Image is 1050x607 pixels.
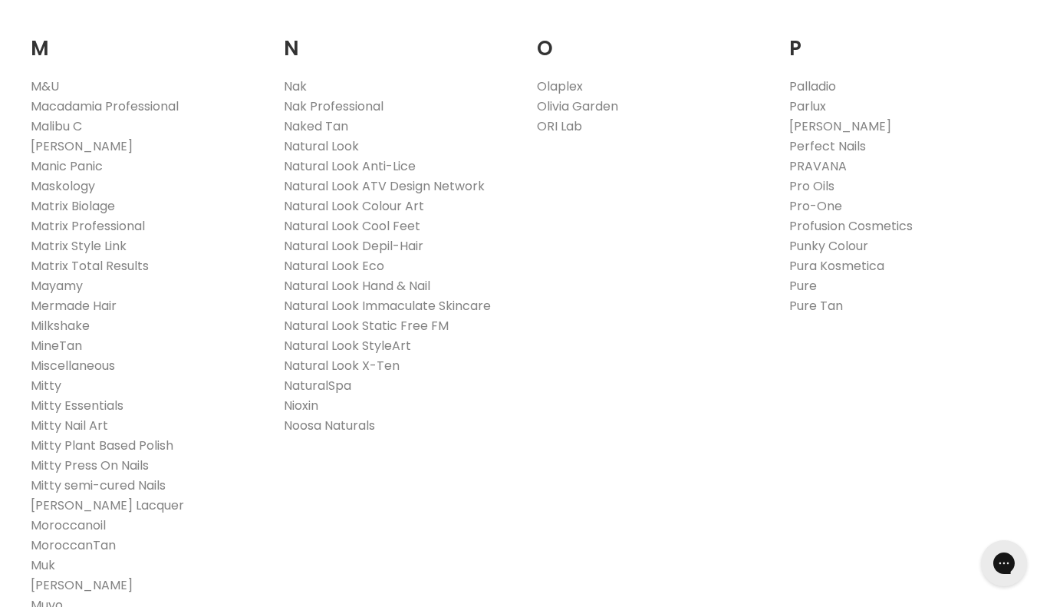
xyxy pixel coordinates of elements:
[537,78,583,95] a: Olaplex
[31,317,90,335] a: Milkshake
[537,117,582,135] a: ORI Lab
[789,97,826,115] a: Parlux
[31,197,115,215] a: Matrix Biolage
[284,257,384,275] a: Natural Look Eco
[284,13,514,64] h2: N
[789,78,836,95] a: Palladio
[31,576,133,594] a: [PERSON_NAME]
[31,417,108,434] a: Mitty Nail Art
[31,277,83,295] a: Mayamy
[789,137,866,155] a: Perfect Nails
[31,477,166,494] a: Mitty semi-cured Nails
[31,397,123,414] a: Mitty Essentials
[789,13,1019,64] h2: P
[284,337,411,355] a: Natural Look StyleArt
[789,237,868,255] a: Punky Colour
[31,496,184,514] a: [PERSON_NAME] Lacquer
[284,317,449,335] a: Natural Look Static Free FM
[31,297,117,315] a: Mermade Hair
[789,157,847,175] a: PRAVANA
[284,397,318,414] a: Nioxin
[284,217,420,235] a: Natural Look Cool Feet
[31,137,133,155] a: [PERSON_NAME]
[31,337,82,355] a: MineTan
[284,417,375,434] a: Noosa Naturals
[537,97,618,115] a: Olivia Garden
[284,357,400,374] a: Natural Look X-Ten
[31,177,95,195] a: Maskology
[31,257,149,275] a: Matrix Total Results
[31,97,179,115] a: Macadamia Professional
[789,257,884,275] a: Pura Kosmetica
[31,536,116,554] a: MoroccanTan
[31,13,261,64] h2: M
[31,357,115,374] a: Miscellaneous
[284,177,485,195] a: Natural Look ATV Design Network
[31,556,55,574] a: Muk
[284,157,416,175] a: Natural Look Anti-Lice
[31,78,59,95] a: M&U
[284,97,383,115] a: Nak Professional
[284,117,348,135] a: Naked Tan
[31,437,173,454] a: Mitty Plant Based Polish
[31,377,61,394] a: Mitty
[31,117,82,135] a: Malibu C
[284,377,351,394] a: NaturalSpa
[284,78,307,95] a: Nak
[537,13,767,64] h2: O
[31,457,149,474] a: Mitty Press On Nails
[284,197,424,215] a: Natural Look Colour Art
[284,277,430,295] a: Natural Look Hand & Nail
[31,516,106,534] a: Moroccanoil
[789,217,913,235] a: Profusion Cosmetics
[31,157,103,175] a: Manic Panic
[284,297,491,315] a: Natural Look Immaculate Skincare
[789,117,891,135] a: [PERSON_NAME]
[789,297,843,315] a: Pure Tan
[31,237,127,255] a: Matrix Style Link
[973,535,1035,592] iframe: Gorgias live chat messenger
[789,177,834,195] a: Pro Oils
[789,197,842,215] a: Pro-One
[284,237,423,255] a: Natural Look Depil-Hair
[284,137,359,155] a: Natural Look
[31,217,145,235] a: Matrix Professional
[789,277,817,295] a: Pure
